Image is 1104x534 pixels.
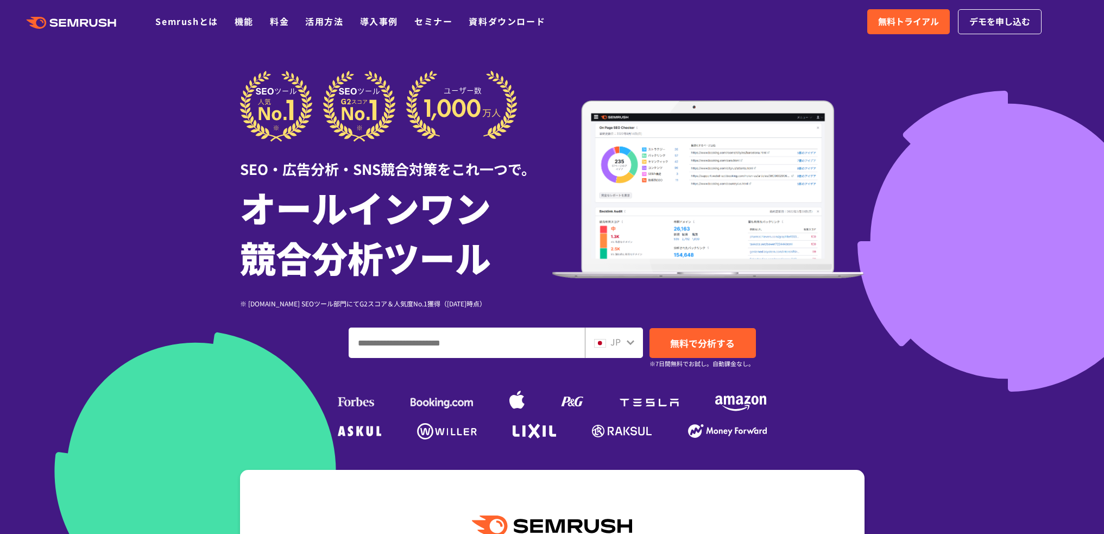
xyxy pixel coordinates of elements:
div: SEO・広告分析・SNS競合対策をこれ一つで。 [240,142,552,179]
a: 無料で分析する [649,328,756,358]
span: デモを申し込む [969,15,1030,29]
a: 機能 [235,15,254,28]
div: ※ [DOMAIN_NAME] SEOツール部門にてG2スコア＆人気度No.1獲得（[DATE]時点） [240,298,552,309]
small: ※7日間無料でお試し。自動課金なし。 [649,359,754,369]
a: 活用方法 [305,15,343,28]
a: デモを申し込む [958,9,1042,34]
span: JP [610,335,621,348]
a: 無料トライアル [867,9,950,34]
span: 無料で分析する [670,336,735,350]
a: 導入事例 [360,15,398,28]
input: ドメイン、キーワードまたはURLを入力してください [349,328,584,357]
span: 無料トライアル [878,15,939,29]
h1: オールインワン 競合分析ツール [240,182,552,282]
a: Semrushとは [155,15,218,28]
a: 資料ダウンロード [469,15,545,28]
a: セミナー [414,15,452,28]
a: 料金 [270,15,289,28]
